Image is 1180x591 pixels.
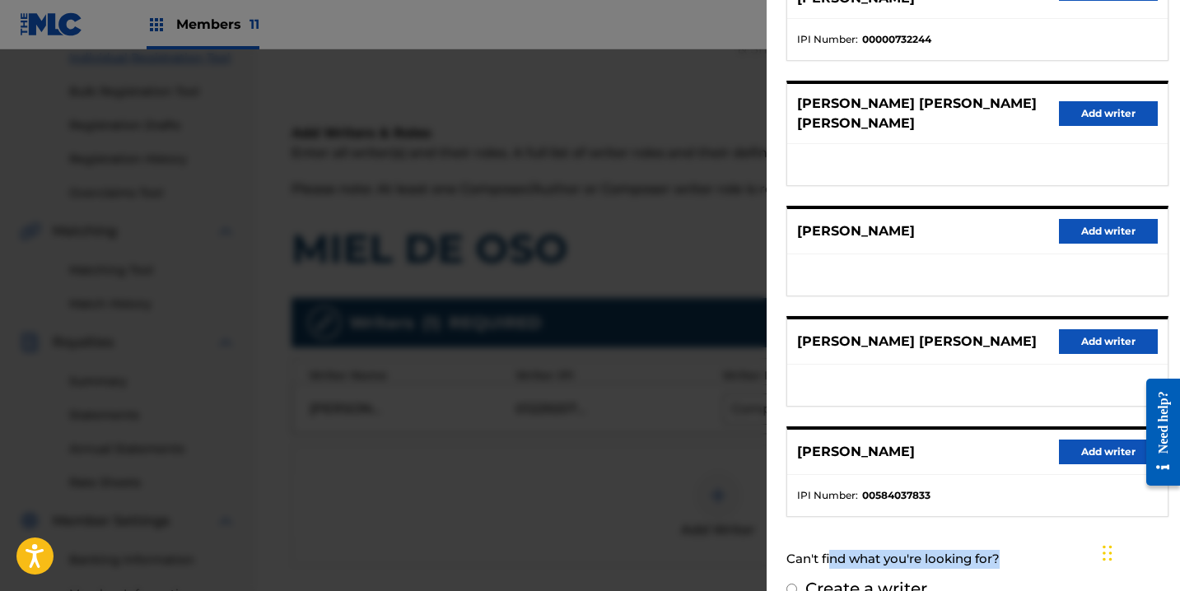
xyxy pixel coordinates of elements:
span: Members [176,15,259,34]
button: Add writer [1059,101,1158,126]
p: [PERSON_NAME] [797,221,915,241]
div: Drag [1103,528,1112,578]
img: Top Rightsholders [147,15,166,35]
span: IPI Number : [797,488,858,503]
p: [PERSON_NAME] [797,442,915,462]
img: MLC Logo [20,12,83,36]
button: Add writer [1059,329,1158,354]
div: Can't find what you're looking for? [786,542,1168,577]
span: 11 [250,16,259,32]
button: Add writer [1059,219,1158,244]
iframe: Resource Center [1134,366,1180,499]
p: [PERSON_NAME] [PERSON_NAME] [PERSON_NAME] [797,94,1059,133]
iframe: Chat Widget [1098,512,1180,591]
strong: 00584037833 [862,488,930,503]
p: [PERSON_NAME] [PERSON_NAME] [797,332,1037,351]
button: Add writer [1059,440,1158,464]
